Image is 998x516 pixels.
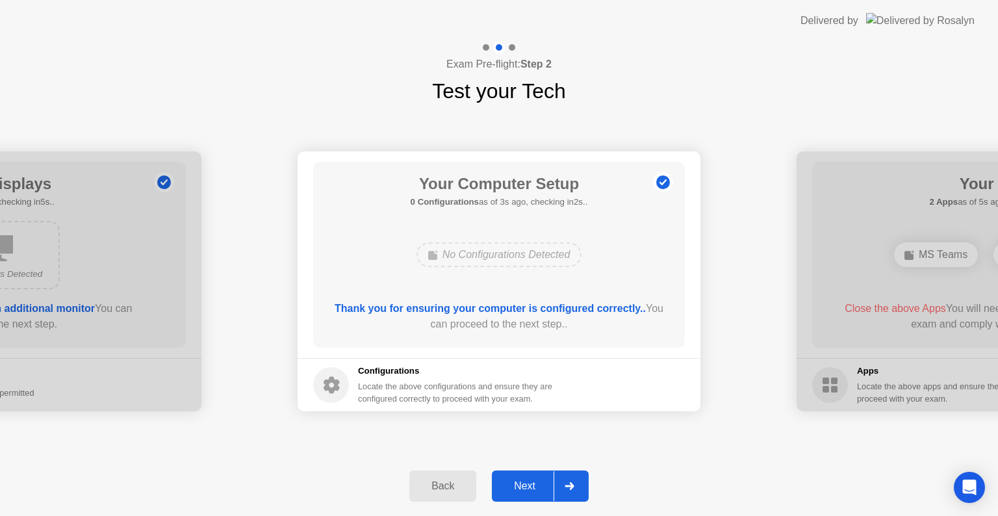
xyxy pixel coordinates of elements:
b: 0 Configurations [411,197,479,207]
b: Thank you for ensuring your computer is configured correctly.. [335,303,646,314]
h5: as of 3s ago, checking in2s.. [411,196,588,209]
h1: Your Computer Setup [411,172,588,196]
img: Delivered by Rosalyn [866,13,975,28]
div: Locate the above configurations and ensure they are configured correctly to proceed with your exam. [358,380,555,405]
h4: Exam Pre-flight: [446,57,552,72]
button: Back [409,471,476,502]
button: Next [492,471,589,502]
div: No Configurations Detected [416,242,582,267]
b: Step 2 [520,58,552,70]
h1: Test your Tech [432,75,566,107]
div: Open Intercom Messenger [954,472,985,503]
div: You can proceed to the next step.. [332,301,667,332]
div: Back [413,480,472,492]
h5: Configurations [358,365,555,378]
div: Delivered by [800,13,858,29]
div: Next [496,480,554,492]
